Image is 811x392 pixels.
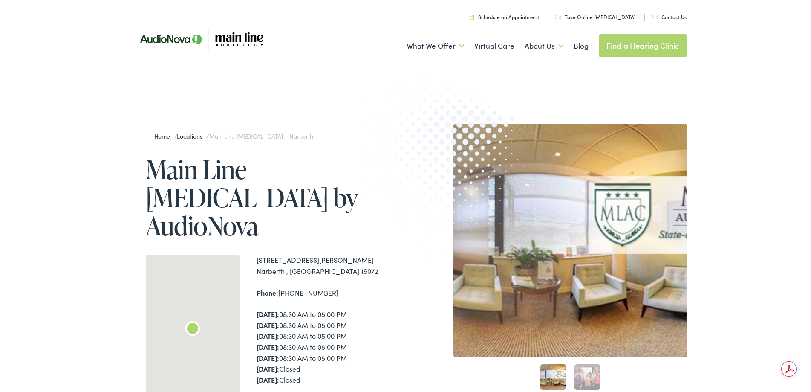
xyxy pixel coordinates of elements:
img: utility icon [469,14,474,20]
strong: [DATE]: [257,375,279,384]
a: Home [154,132,174,140]
span: / / [154,132,313,140]
a: Blog [574,30,589,62]
span: Main Line [MEDICAL_DATA] – Narberth [209,132,313,140]
img: utility icon [555,15,561,20]
a: Find a Hearing Clinic [599,34,687,57]
div: 08:30 AM to 05:00 PM 08:30 AM to 05:00 PM 08:30 AM to 05:00 PM 08:30 AM to 05:00 PM 08:30 AM to 0... [257,309,406,385]
img: utility icon [652,15,658,19]
div: [PHONE_NUMBER] [257,287,406,299]
a: 2 [574,364,600,390]
strong: [DATE]: [257,353,279,363]
strong: [DATE]: [257,364,279,373]
strong: [DATE]: [257,309,279,319]
a: 1 [540,364,566,390]
div: [STREET_ADDRESS][PERSON_NAME] Narberth , [GEOGRAPHIC_DATA] 19072 [257,255,406,276]
h1: Main Line [MEDICAL_DATA] by AudioNova [146,155,406,240]
a: Virtual Care [474,30,514,62]
strong: Phone: [257,288,278,297]
a: About Us [525,30,563,62]
a: Contact Us [652,13,687,20]
strong: [DATE]: [257,342,279,351]
a: Locations [177,132,206,140]
a: Schedule an Appointment [469,13,539,20]
a: What We Offer [407,30,464,62]
div: Main Line Audiology by AudioNova [182,319,203,340]
strong: [DATE]: [257,331,279,340]
a: Take Online [MEDICAL_DATA] [555,13,636,20]
strong: [DATE]: [257,320,279,330]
